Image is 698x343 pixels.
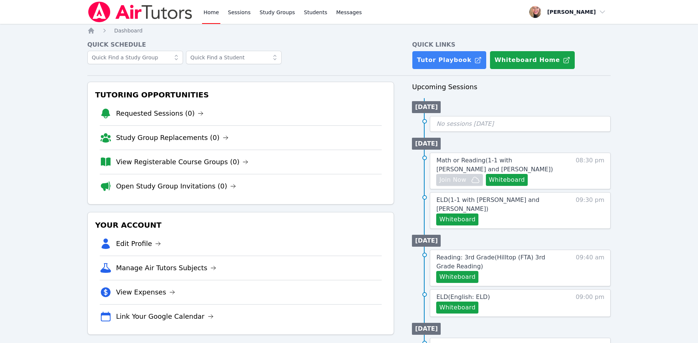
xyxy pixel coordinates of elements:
a: Link Your Google Calendar [116,311,214,322]
a: Dashboard [114,27,143,34]
a: Open Study Group Invitations (0) [116,181,236,191]
button: Whiteboard [436,213,478,225]
span: 09:00 pm [576,293,604,314]
a: Study Group Replacements (0) [116,132,229,143]
span: Dashboard [114,28,143,34]
a: View Expenses [116,287,175,297]
a: Math or Reading(1-1 with [PERSON_NAME] and [PERSON_NAME]) [436,156,562,174]
button: Whiteboard [486,174,528,186]
a: Reading: 3rd Grade(Hilltop (FTA) 3rd Grade Reading) [436,253,562,271]
h3: Tutoring Opportunities [94,88,388,102]
span: Join Now [439,175,466,184]
li: [DATE] [412,323,441,335]
button: Whiteboard Home [490,51,575,69]
span: ELD ( 1-1 with [PERSON_NAME] and [PERSON_NAME] ) [436,196,539,212]
li: [DATE] [412,101,441,113]
button: Whiteboard [436,302,478,314]
span: 09:40 am [576,253,605,283]
span: Messages [336,9,362,16]
a: Requested Sessions (0) [116,108,204,119]
span: No sessions [DATE] [436,120,494,127]
span: 08:30 pm [576,156,604,186]
span: ELD ( English: ELD ) [436,293,490,300]
img: Air Tutors [87,1,193,22]
nav: Breadcrumb [87,27,611,34]
button: Whiteboard [436,271,478,283]
button: Join Now [436,174,483,186]
input: Quick Find a Student [186,51,282,64]
input: Quick Find a Study Group [87,51,183,64]
h3: Upcoming Sessions [412,82,611,92]
h4: Quick Links [412,40,611,49]
span: 09:30 pm [576,196,604,225]
h3: Your Account [94,218,388,232]
a: Edit Profile [116,238,161,249]
a: ELD(1-1 with [PERSON_NAME] and [PERSON_NAME]) [436,196,562,213]
li: [DATE] [412,235,441,247]
a: Manage Air Tutors Subjects [116,263,217,273]
a: Tutor Playbook [412,51,487,69]
a: View Registerable Course Groups (0) [116,157,249,167]
h4: Quick Schedule [87,40,394,49]
li: [DATE] [412,138,441,150]
span: Math or Reading ( 1-1 with [PERSON_NAME] and [PERSON_NAME] ) [436,157,553,173]
span: Reading: 3rd Grade ( Hilltop (FTA) 3rd Grade Reading ) [436,254,545,270]
a: ELD(English: ELD) [436,293,490,302]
